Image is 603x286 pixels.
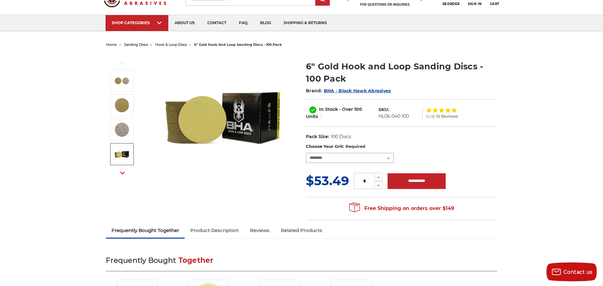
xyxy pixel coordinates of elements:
button: Previous [115,56,130,70]
a: BHA - Black Hawk Abrasives [324,88,391,94]
button: Next [115,166,130,180]
a: Product Description [185,224,244,237]
a: about us [168,15,201,31]
span: Together [178,256,214,265]
dd: 100 Discs [331,133,351,140]
span: In Stock [319,106,338,112]
img: BHA 6 inch gold hook and loop sanding disc pack [114,146,130,162]
span: 6" gold hook and loop sanding discs - 100 pack [194,42,282,47]
span: 15 Reviews [436,114,458,118]
a: Related Products [275,224,328,237]
img: gold hook & loop sanding disc stack [114,97,130,113]
p: FOR QUESTIONS OR INQUIRIES [346,3,423,7]
a: sanding discs [124,42,148,47]
span: - Over [339,106,353,112]
h1: 6" Gold Hook and Loop Sanding Discs - 100 Pack [306,60,497,85]
div: SHOP CATEGORIES [112,20,162,25]
a: faq [233,15,254,31]
span: Units [306,114,318,119]
small: Required [345,144,365,149]
img: 6" inch hook & loop disc [160,54,285,179]
a: blog [254,15,277,31]
span: Sign In [468,2,481,6]
span: Contact us [563,269,593,275]
img: velcro backed 6" sanding disc [114,122,130,138]
img: 6" inch hook & loop disc [114,73,130,89]
dt: Pack Size: [306,133,329,140]
span: Free Shipping on orders over $149 [349,202,454,215]
a: Reviews [244,224,275,237]
label: Choose Your Grit: [306,143,497,150]
span: 100 [354,106,362,112]
span: Reorder [443,2,460,6]
span: Cart [490,2,499,6]
dd: HL06-040-100 [378,113,409,120]
span: Brand: [306,88,322,94]
dt: SKU: [378,106,389,113]
a: Frequently Bought Together [106,224,185,237]
a: home [106,42,117,47]
span: Frequently Bought [106,256,176,265]
span: (4.9) [426,114,435,118]
a: hook & loop discs [155,42,187,47]
a: shipping & returns [277,15,333,31]
span: $53.49 [306,173,349,188]
button: Contact us [546,262,597,281]
a: contact [201,15,233,31]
